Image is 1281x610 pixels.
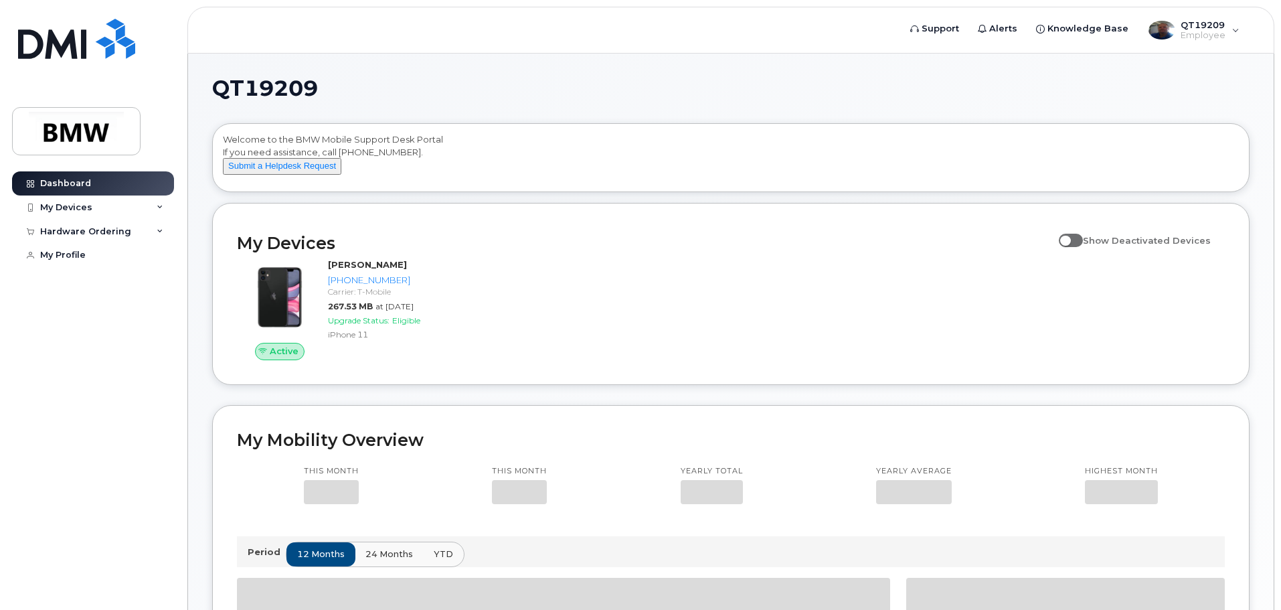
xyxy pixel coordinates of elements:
p: Yearly average [876,466,952,477]
span: Active [270,345,298,358]
span: 24 months [365,548,413,560]
div: Carrier: T-Mobile [328,286,466,297]
p: Yearly total [681,466,743,477]
span: Eligible [392,315,420,325]
p: This month [304,466,359,477]
span: YTD [434,548,453,560]
span: at [DATE] [375,301,414,311]
p: Period [248,546,286,558]
strong: [PERSON_NAME] [328,259,407,270]
span: QT19209 [212,78,318,98]
button: Submit a Helpdesk Request [223,158,341,175]
div: Welcome to the BMW Mobile Support Desk Portal If you need assistance, call [PHONE_NUMBER]. [223,133,1239,187]
a: Submit a Helpdesk Request [223,160,341,171]
a: Active[PERSON_NAME][PHONE_NUMBER]Carrier: T-Mobile267.53 MBat [DATE]Upgrade Status:EligibleiPhone 11 [237,258,472,360]
div: [PHONE_NUMBER] [328,274,466,287]
p: Highest month [1085,466,1158,477]
span: 267.53 MB [328,301,373,311]
div: iPhone 11 [328,329,466,340]
span: Upgrade Status: [328,315,390,325]
h2: My Devices [237,233,1052,253]
p: This month [492,466,547,477]
h2: My Mobility Overview [237,430,1225,450]
img: iPhone_11.jpg [248,265,312,329]
span: Show Deactivated Devices [1083,235,1211,246]
input: Show Deactivated Devices [1059,228,1070,238]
